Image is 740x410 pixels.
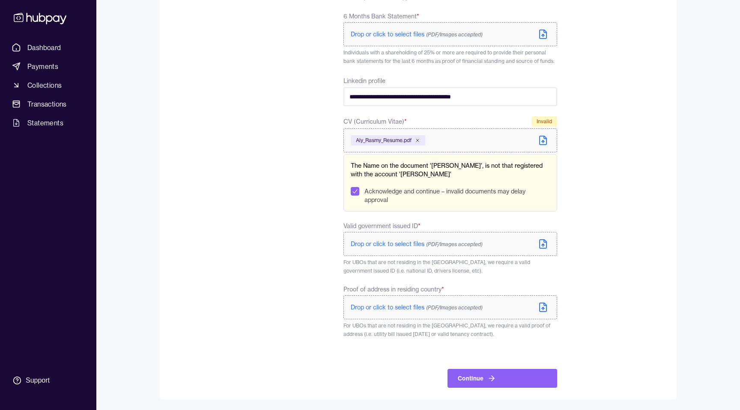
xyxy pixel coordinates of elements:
span: Proof of address in residing country [343,285,444,294]
span: (PDF/Images accepted) [426,241,483,247]
a: Support [9,371,88,389]
span: Statements [27,118,63,128]
span: (PDF/Images accepted) [426,304,483,311]
span: Drop or click to select files [351,303,483,311]
span: Drop or click to select files [351,30,483,38]
span: Individuals with a shareholding of 25% or more are required to provide their personal bank statem... [343,49,555,64]
span: Dashboard [27,42,61,53]
span: Drop or click to select files [351,240,483,248]
label: Linkedin profile [343,77,385,85]
span: Transactions [27,99,67,109]
button: Continue [448,369,557,388]
span: CV (Curriculum Vitae) [343,116,407,127]
div: Support [26,376,50,385]
a: Transactions [9,96,88,112]
a: Dashboard [9,40,88,55]
span: Collections [27,80,62,90]
span: For UBOs that are not residing in the [GEOGRAPHIC_DATA], we require a valid proof of address (i.e... [343,322,550,337]
span: (PDF/Images accepted) [426,31,483,38]
p: The Name on the document '[PERSON_NAME]', is not that registered with the account '[PERSON_NAME]' [351,161,550,178]
a: Collections [9,77,88,93]
span: 6 Months Bank Statement [343,12,419,21]
span: Valid government issued ID [343,222,421,230]
span: For UBOs that are not residing in the [GEOGRAPHIC_DATA], we require a valid government issued ID ... [343,259,530,274]
div: Invalid [531,116,557,127]
span: Payments [27,61,58,71]
a: Statements [9,115,88,131]
label: Acknowledge and continue – invalid documents may delay approval [364,187,550,204]
a: Payments [9,59,88,74]
span: Aly_Rasmy_Resume.pdf [356,137,412,144]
